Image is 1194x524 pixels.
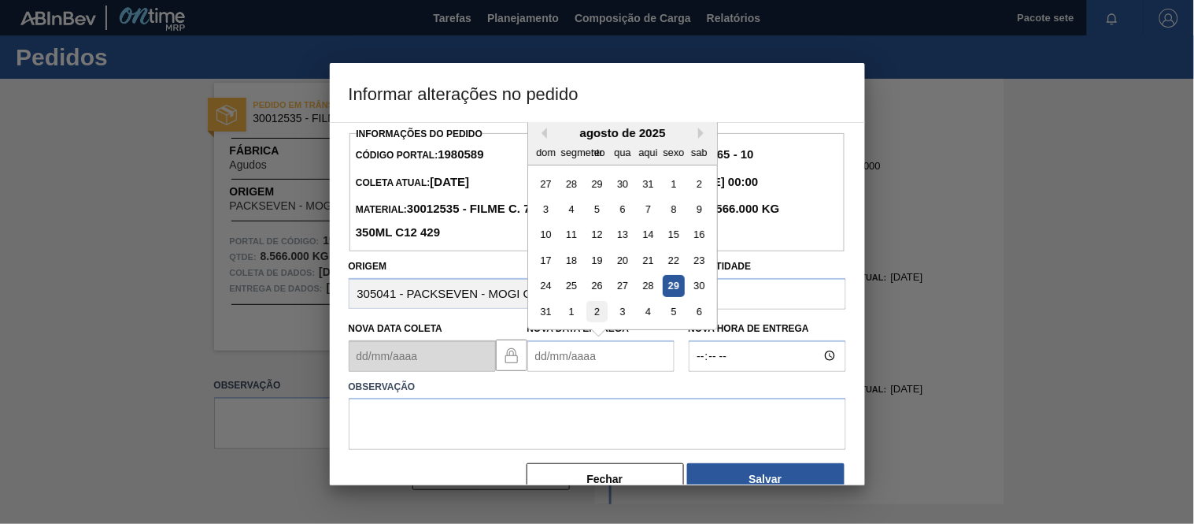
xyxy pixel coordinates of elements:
[349,381,416,392] font: Observação
[536,146,556,158] font: dom
[642,280,653,292] font: 28
[612,199,633,220] div: Escolha quarta-feira, 6 de agosto de 2025
[586,301,607,322] div: Escolha terça-feira, 2 de setembro de 2025
[689,261,752,272] font: Quantidade
[687,463,845,495] button: Salvar
[527,463,684,495] button: Fechar
[591,177,602,189] font: 29
[349,340,496,372] input: dd/mm/aaaa
[671,306,676,318] font: 5
[591,146,603,158] font: ter
[671,203,676,215] font: 8
[706,202,779,215] font: 8.566.000 KG
[689,323,810,334] font: Nova Hora de Entrega
[568,203,574,215] font: 4
[663,146,684,158] font: sexo
[688,250,709,271] div: Escolha sábado, 23 de agosto de 2025
[438,147,483,161] font: 1980589
[560,224,582,245] div: Escolha segunda-feira, 11 de agosto de 2025
[527,323,630,334] font: Nova Data Entrega
[586,250,607,271] div: Escolha terça-feira, 19 de agosto de 2025
[612,301,633,322] div: Escolha quarta-feira, 3 de setembro de 2025
[619,203,625,215] font: 6
[696,177,701,189] font: 2
[535,173,556,194] div: Escolha domingo, 27 de julho de 2025
[688,301,709,322] div: Escolha sábado, 6 de setembro de 2025
[688,199,709,220] div: Escolha sábado, 9 de agosto de 2025
[535,224,556,245] div: Escolha domingo, 10 de agosto de 2025
[698,128,709,139] button: Próximo mês
[637,275,658,296] div: Escolha quinta-feira, 28 de agosto de 2025
[637,224,658,245] div: Escolha quinta-feira, 14 de agosto de 2025
[560,146,604,158] font: segmento
[616,177,627,189] font: 30
[612,173,633,194] div: Escolha quarta-feira, 30 de julho de 2025
[586,199,607,220] div: Escolha terça-feira, 5 de agosto de 2025
[565,280,576,292] font: 25
[540,229,551,240] font: 10
[616,280,627,292] font: 27
[612,224,633,245] div: Escolha quarta-feira, 13 de agosto de 2025
[696,203,701,215] font: 9
[586,275,607,296] div: Escolha terça-feira, 26 de agosto de 2025
[693,280,704,292] font: 30
[565,177,576,189] font: 28
[688,224,709,245] div: Escolha sábado, 16 de agosto de 2025
[536,128,547,139] button: Mês Anterior
[568,306,574,318] font: 1
[586,224,607,245] div: Escolha terça-feira, 12 de agosto de 2025
[560,173,582,194] div: Escolha segunda-feira, 28 de julho de 2025
[535,250,556,271] div: Escolha domingo, 17 de agosto de 2025
[527,340,675,372] input: dd/mm/aaaa
[586,173,607,194] div: Escolha terça-feira, 29 de julho de 2025
[671,177,676,189] font: 1
[565,229,576,240] font: 11
[349,261,387,272] font: Origem
[349,323,443,334] font: Nova Data Coleta
[356,177,431,188] font: Coleta Atual:
[663,275,684,296] div: Escolha sexta-feira, 29 de agosto de 2025
[612,275,633,296] div: Escolha quarta-feira, 27 de agosto de 2025
[543,203,549,215] font: 3
[667,255,678,266] font: 22
[591,229,602,240] font: 12
[535,301,556,322] div: Escolha domingo, 31 de agosto de 2025
[693,255,704,266] font: 23
[637,301,658,322] div: Escolha quinta-feira, 4 de setembro de 2025
[540,255,551,266] font: 17
[579,126,665,139] font: agosto de 2025
[560,275,582,296] div: Escolha segunda-feira, 25 de agosto de 2025
[663,250,684,271] div: Escolha sexta-feira, 22 de agosto de 2025
[637,199,658,220] div: Escolha quinta-feira, 7 de agosto de 2025
[560,199,582,220] div: Escolha segunda-feira, 4 de agosto de 2025
[591,280,602,292] font: 26
[616,255,627,266] font: 20
[533,170,712,324] div: mês 2025-08
[431,175,470,188] font: [DATE]
[356,204,407,215] font: Material:
[594,306,600,318] font: 2
[587,473,623,485] font: Fechar
[696,306,701,318] font: 6
[614,146,630,158] font: qua
[612,250,633,271] div: Escolha quarta-feira, 20 de agosto de 2025
[642,177,653,189] font: 31
[686,175,758,188] font: [DATE] 00:00
[535,275,556,296] div: Escolha domingo, 24 de agosto de 2025
[663,199,684,220] div: Escolha sexta-feira, 8 de agosto de 2025
[502,346,521,365] img: trancado
[560,250,582,271] div: Escolha segunda-feira, 18 de agosto de 2025
[619,306,625,318] font: 3
[663,173,684,194] div: Escolha sexta-feira, 1 de agosto de 2025
[691,146,708,158] font: sab
[540,280,551,292] font: 24
[663,224,684,245] div: Escolha sexta-feira, 15 de agosto de 2025
[356,150,438,161] font: Código Portal:
[667,280,678,292] font: 29
[496,340,527,371] button: trancado
[591,255,602,266] font: 19
[560,301,582,322] div: Escolha segunda-feira, 1 de setembro de 2025
[749,473,782,485] font: Salvar
[616,229,627,240] font: 13
[645,306,650,318] font: 4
